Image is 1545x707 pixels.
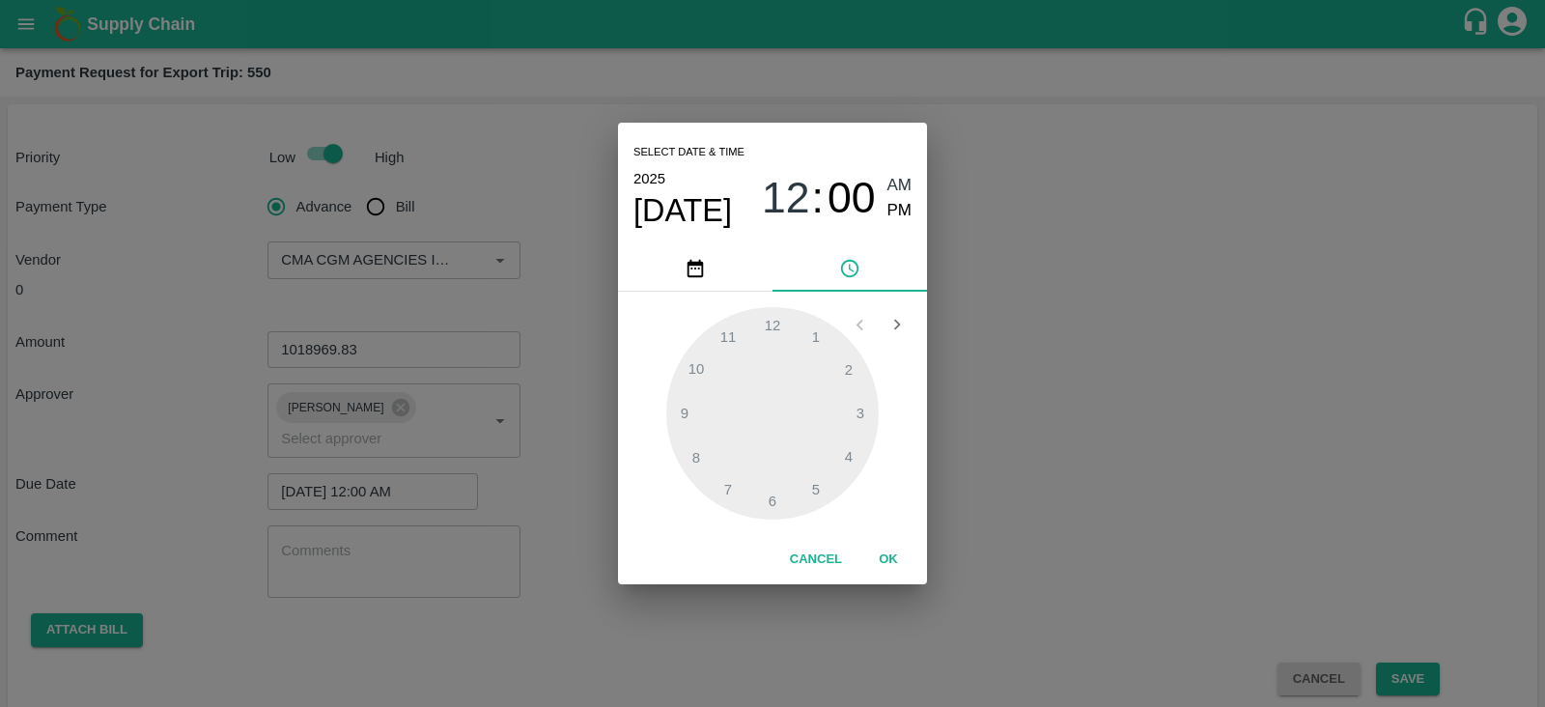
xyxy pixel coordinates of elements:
button: pick time [772,245,927,292]
button: OK [857,543,919,577]
span: : [812,173,824,224]
button: [DATE] [633,191,732,230]
span: Select date & time [633,138,744,167]
button: pick date [618,245,772,292]
button: 2025 [633,166,665,191]
button: AM [887,173,913,199]
button: Cancel [782,543,850,577]
button: PM [887,198,913,224]
button: 12 [762,173,810,224]
button: 00 [828,173,876,224]
span: 00 [828,173,876,223]
span: 12 [762,173,810,223]
button: Open next view [879,306,915,343]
